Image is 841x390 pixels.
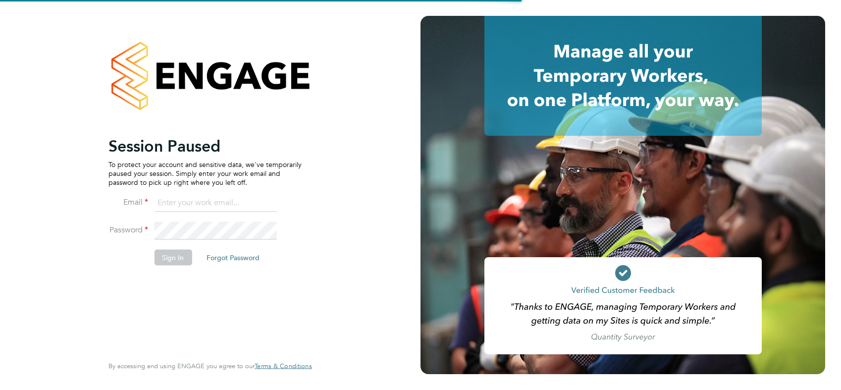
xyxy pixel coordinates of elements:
[255,362,312,370] a: Terms & Conditions
[108,362,312,370] span: By accessing and using ENGAGE you agree to our
[108,160,302,187] p: To protect your account and sensitive data, we've temporarily paused your session. Simply enter y...
[199,249,267,265] button: Forgot Password
[108,224,148,235] label: Password
[154,194,276,212] input: Enter your work email...
[108,197,148,207] label: Email
[154,249,192,265] button: Sign In
[108,136,302,156] h2: Session Paused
